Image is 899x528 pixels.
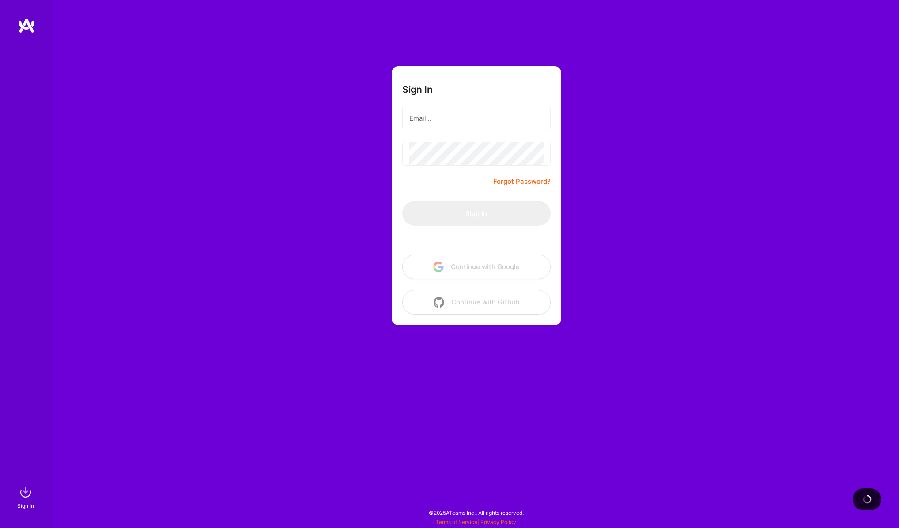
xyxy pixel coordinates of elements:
input: Email... [409,107,544,129]
a: Forgot Password? [493,176,551,187]
img: loading [862,494,872,504]
div: Sign In [17,501,34,510]
a: Terms of Service [436,519,477,525]
div: © 2025 ATeams Inc., All rights reserved. [53,501,899,524]
img: icon [434,297,444,308]
button: Continue with Google [402,255,551,279]
a: Privacy Policy [480,519,516,525]
button: Continue with Github [402,290,551,315]
h3: Sign In [402,84,433,95]
span: | [436,519,516,525]
img: icon [433,262,444,272]
img: logo [18,18,35,34]
button: Sign In [402,201,551,226]
img: sign in [17,483,34,501]
a: sign inSign In [19,483,34,510]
